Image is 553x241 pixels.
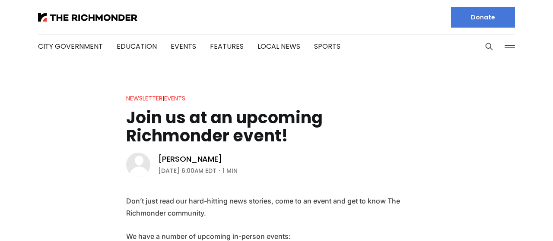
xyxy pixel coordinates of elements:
[126,109,427,145] h1: Join us at an upcoming Richmonder event!
[158,154,222,164] a: [PERSON_NAME]
[126,195,427,219] p: Don’t just read our hard-hitting news stories, come to an event and get to know The Richmonder co...
[480,199,553,241] iframe: portal-trigger
[38,13,137,22] img: The Richmonder
[38,41,103,51] a: City Government
[164,94,185,103] a: Events
[210,41,244,51] a: Features
[451,7,515,28] a: Donate
[314,41,340,51] a: Sports
[171,41,196,51] a: Events
[257,41,300,51] a: Local News
[222,166,238,176] span: 1 min
[126,94,162,103] a: Newsletter
[483,40,496,53] button: Search this site
[117,41,157,51] a: Education
[158,166,216,176] time: [DATE] 6:00AM EDT
[126,93,185,103] div: |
